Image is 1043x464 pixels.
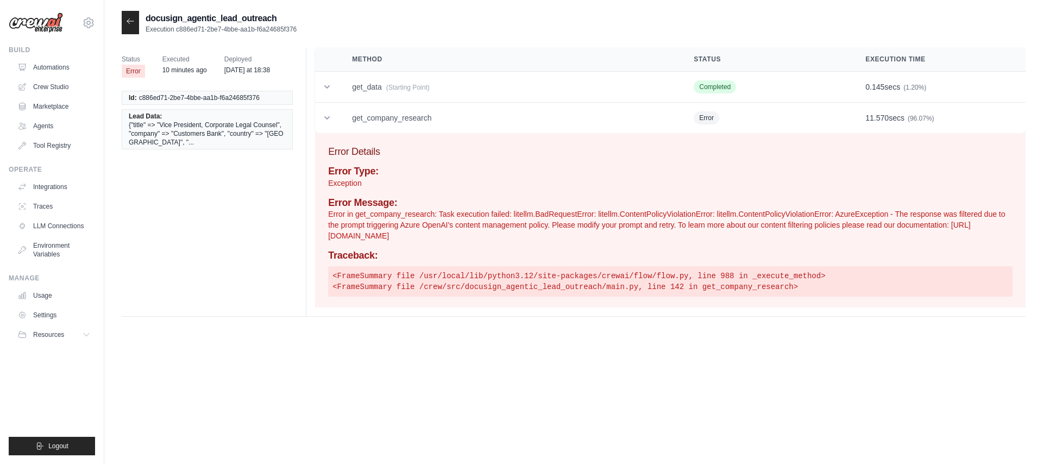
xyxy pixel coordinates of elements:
[224,54,271,65] span: Deployed
[13,137,95,154] a: Tool Registry
[328,178,1013,189] p: Exception
[339,47,681,72] th: Method
[13,287,95,304] a: Usage
[386,84,430,91] span: (Starting Point)
[146,12,297,25] h2: docusign_agentic_lead_outreach
[865,83,884,91] span: 0.145
[328,266,1013,297] pre: <FrameSummary file /usr/local/lib/python3.12/site-packages/crewai/flow/flow.py, line 988 in _exec...
[129,93,137,102] span: Id:
[903,84,926,91] span: (1.20%)
[694,111,719,124] span: Error
[129,112,162,121] span: Lead Data:
[339,72,681,103] td: get_data
[852,47,1026,72] th: Execution Time
[694,80,736,93] span: Completed
[9,165,95,174] div: Operate
[13,78,95,96] a: Crew Studio
[328,197,1013,209] h4: Error Message:
[33,330,64,339] span: Resources
[162,66,207,74] time: August 25, 2025 at 11:02 CDT
[9,274,95,283] div: Manage
[48,442,68,450] span: Logout
[13,117,95,135] a: Agents
[339,103,681,134] td: get_company_research
[9,12,63,33] img: Logo
[13,98,95,115] a: Marketplace
[328,209,1013,241] p: Error in get_company_research: Task execution failed: litellm.BadRequestError: litellm.ContentPol...
[162,54,207,65] span: Executed
[224,66,271,74] time: August 22, 2025 at 18:38 CDT
[328,144,1013,159] h3: Error Details
[139,93,260,102] span: c886ed71-2be7-4bbe-aa1b-f6a24685f376
[908,115,934,122] span: (96.07%)
[129,121,286,147] span: {"title" => "Vice President, Corporate Legal Counsel", "company" => "Customers Bank", "country" =...
[328,166,1013,178] h4: Error Type:
[852,103,1026,134] td: secs
[852,72,1026,103] td: secs
[13,237,95,263] a: Environment Variables
[9,46,95,54] div: Build
[865,114,889,122] span: 11.570
[13,59,95,76] a: Automations
[13,178,95,196] a: Integrations
[681,47,852,72] th: Status
[122,65,145,78] span: Error
[13,326,95,343] button: Resources
[122,54,145,65] span: Status
[13,198,95,215] a: Traces
[328,250,1013,262] h4: Traceback:
[146,25,297,34] p: Execution c886ed71-2be7-4bbe-aa1b-f6a24685f376
[13,217,95,235] a: LLM Connections
[13,306,95,324] a: Settings
[9,437,95,455] button: Logout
